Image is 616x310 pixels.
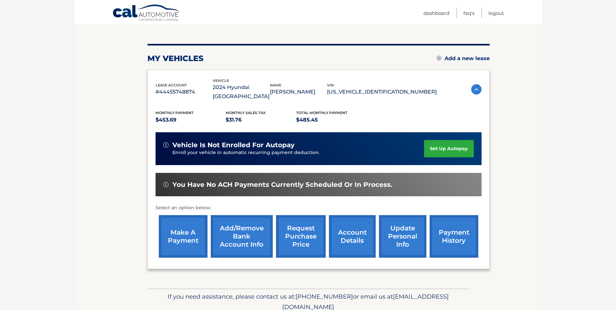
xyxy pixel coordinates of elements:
[163,142,169,148] img: alert-white.svg
[423,8,449,19] a: Dashboard
[112,4,181,23] a: Cal Automotive
[172,141,295,149] span: vehicle is not enrolled for autopay
[276,215,326,258] a: request purchase price
[471,84,482,95] img: accordion-active.svg
[226,110,266,115] span: Monthly sales Tax
[159,215,207,258] a: make a payment
[327,83,334,87] span: vin
[156,115,226,124] p: $453.69
[147,54,204,63] h2: my vehicles
[463,8,474,19] a: FAQ's
[379,215,426,258] a: update personal info
[329,215,376,258] a: account details
[437,55,490,62] a: Add a new lease
[213,83,270,101] p: 2024 Hyundai [GEOGRAPHIC_DATA]
[156,110,194,115] span: Monthly Payment
[296,110,347,115] span: Total Monthly Payment
[226,115,296,124] p: $31.76
[172,149,424,156] p: Enroll your vehicle in automatic recurring payment deduction.
[430,215,478,258] a: payment history
[156,87,213,97] p: #44455748874
[270,83,281,87] span: name
[270,87,327,97] p: [PERSON_NAME]
[295,293,353,300] span: [PHONE_NUMBER]
[156,204,482,212] p: Select an option below:
[156,83,187,87] span: lease account
[437,56,441,60] img: add.svg
[172,181,392,189] span: You have no ACH payments currently scheduled or in process.
[424,140,473,157] a: set up autopay
[213,78,229,83] span: vehicle
[211,215,273,258] a: Add/Remove bank account info
[163,182,169,187] img: alert-white.svg
[327,87,437,97] p: [US_VEHICLE_IDENTIFICATION_NUMBER]
[488,8,504,19] a: Logout
[296,115,367,124] p: $485.45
